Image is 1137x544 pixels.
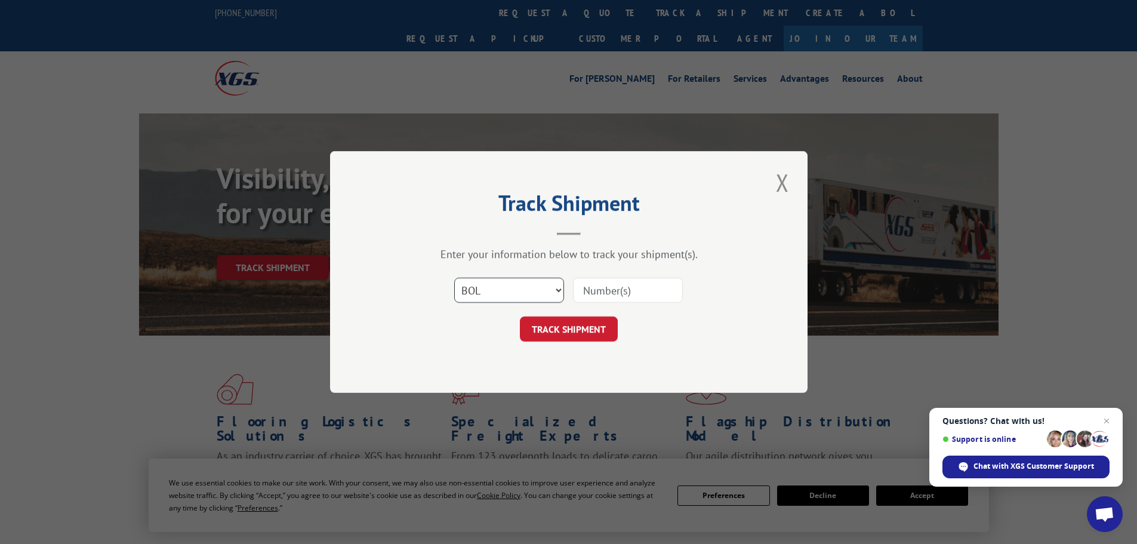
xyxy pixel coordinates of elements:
[520,316,618,342] button: TRACK SHIPMENT
[772,166,793,199] button: Close modal
[942,456,1110,478] span: Chat with XGS Customer Support
[973,461,1094,472] span: Chat with XGS Customer Support
[1087,496,1123,532] a: Open chat
[942,435,1043,444] span: Support is online
[942,416,1110,426] span: Questions? Chat with us!
[573,278,683,303] input: Number(s)
[390,195,748,217] h2: Track Shipment
[390,247,748,261] div: Enter your information below to track your shipment(s).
